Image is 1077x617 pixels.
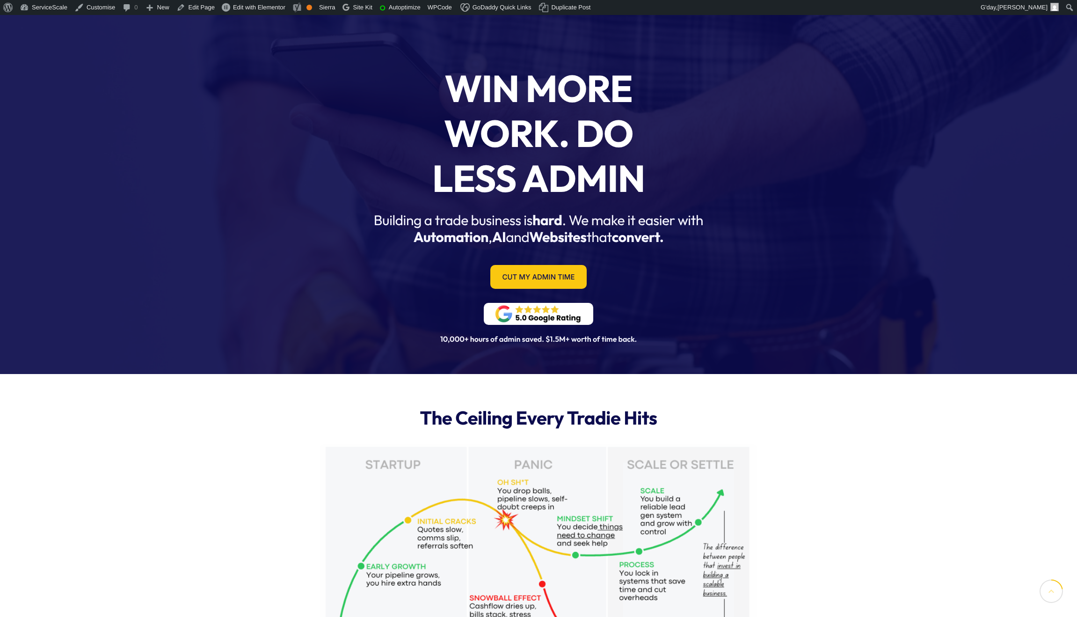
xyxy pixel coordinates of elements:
span: [PERSON_NAME] [997,4,1048,11]
h2: The Ceiling Every Tradie Hits [320,407,757,429]
a: Cut My Admin Time [490,265,586,289]
span: Cut My Admin Time [502,273,575,280]
h6: 10,000+ hours of admin saved. $1.5M+ worth of time back. [248,334,829,345]
span: Edit with Elementor [233,4,285,11]
span: Websites [529,228,586,245]
span: AI [492,228,506,245]
span: convert. [612,228,663,245]
span: hard [532,212,562,228]
div: OK [306,5,312,10]
span: Site Kit [353,4,372,11]
span: Automation [414,228,488,245]
h1: Win More Work. Do Less Admin [408,66,669,201]
h2: Building a trade business is . We make it easier with , and that [345,212,732,245]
